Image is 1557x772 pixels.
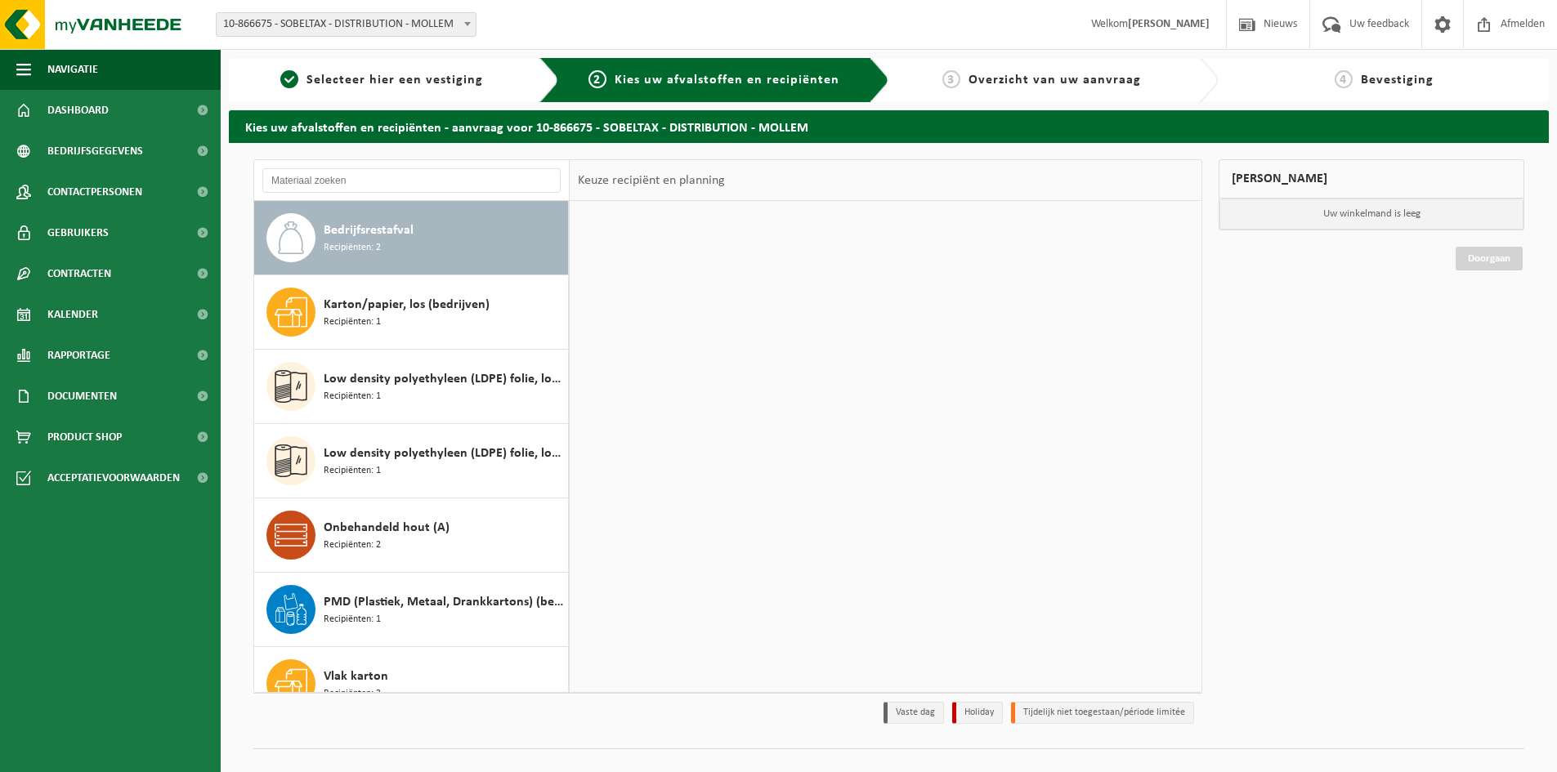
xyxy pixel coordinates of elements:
span: Recipiënten: 2 [324,240,381,256]
span: Low density polyethyleen (LDPE) folie, los, naturel [324,369,564,389]
span: Bevestiging [1361,74,1434,87]
span: Recipiënten: 1 [324,389,381,404]
span: 4 [1335,70,1353,88]
a: Doorgaan [1456,247,1523,270]
div: [PERSON_NAME] [1219,159,1524,199]
span: Dashboard [47,90,109,131]
span: Onbehandeld hout (A) [324,518,450,538]
h2: Kies uw afvalstoffen en recipiënten - aanvraag voor 10-866675 - SOBELTAX - DISTRIBUTION - MOLLEM [229,110,1549,142]
span: Recipiënten: 1 [324,463,381,479]
button: Karton/papier, los (bedrijven) Recipiënten: 1 [254,275,569,350]
a: 1Selecteer hier een vestiging [237,70,526,90]
span: Selecteer hier een vestiging [306,74,483,87]
span: 1 [280,70,298,88]
span: Kalender [47,294,98,335]
button: Low density polyethyleen (LDPE) folie, los, naturel/gekleurd (80/20) Recipiënten: 1 [254,424,569,498]
span: Contracten [47,253,111,294]
span: Contactpersonen [47,172,142,212]
button: Low density polyethyleen (LDPE) folie, los, naturel Recipiënten: 1 [254,350,569,424]
li: Tijdelijk niet toegestaan/période limitée [1011,702,1194,724]
span: Low density polyethyleen (LDPE) folie, los, naturel/gekleurd (80/20) [324,444,564,463]
span: Recipiënten: 1 [324,612,381,627]
span: Documenten [47,376,117,417]
span: PMD (Plastiek, Metaal, Drankkartons) (bedrijven) [324,592,564,612]
li: Vaste dag [884,702,944,724]
span: 10-866675 - SOBELTAX - DISTRIBUTION - MOLLEM [217,13,476,36]
span: Navigatie [47,49,98,90]
span: Rapportage [47,335,110,376]
button: Bedrijfsrestafval Recipiënten: 2 [254,201,569,275]
span: Recipiënten: 2 [324,538,381,553]
span: 3 [942,70,960,88]
span: Recipiënten: 3 [324,686,381,702]
input: Materiaal zoeken [262,168,561,193]
div: Keuze recipiënt en planning [570,160,733,201]
span: Bedrijfsrestafval [324,221,414,240]
li: Holiday [952,702,1003,724]
span: Kies uw afvalstoffen en recipiënten [615,74,839,87]
span: Vlak karton [324,667,388,686]
span: Acceptatievoorwaarden [47,457,180,498]
strong: [PERSON_NAME] [1128,18,1210,30]
span: Product Shop [47,417,122,457]
span: Karton/papier, los (bedrijven) [324,295,490,315]
span: Gebruikers [47,212,109,253]
span: Bedrijfsgegevens [47,131,143,172]
button: PMD (Plastiek, Metaal, Drankkartons) (bedrijven) Recipiënten: 1 [254,573,569,647]
span: Overzicht van uw aanvraag [969,74,1141,87]
span: 10-866675 - SOBELTAX - DISTRIBUTION - MOLLEM [216,12,476,37]
button: Vlak karton Recipiënten: 3 [254,647,569,721]
p: Uw winkelmand is leeg [1219,199,1523,230]
span: 2 [588,70,606,88]
button: Onbehandeld hout (A) Recipiënten: 2 [254,498,569,573]
span: Recipiënten: 1 [324,315,381,330]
